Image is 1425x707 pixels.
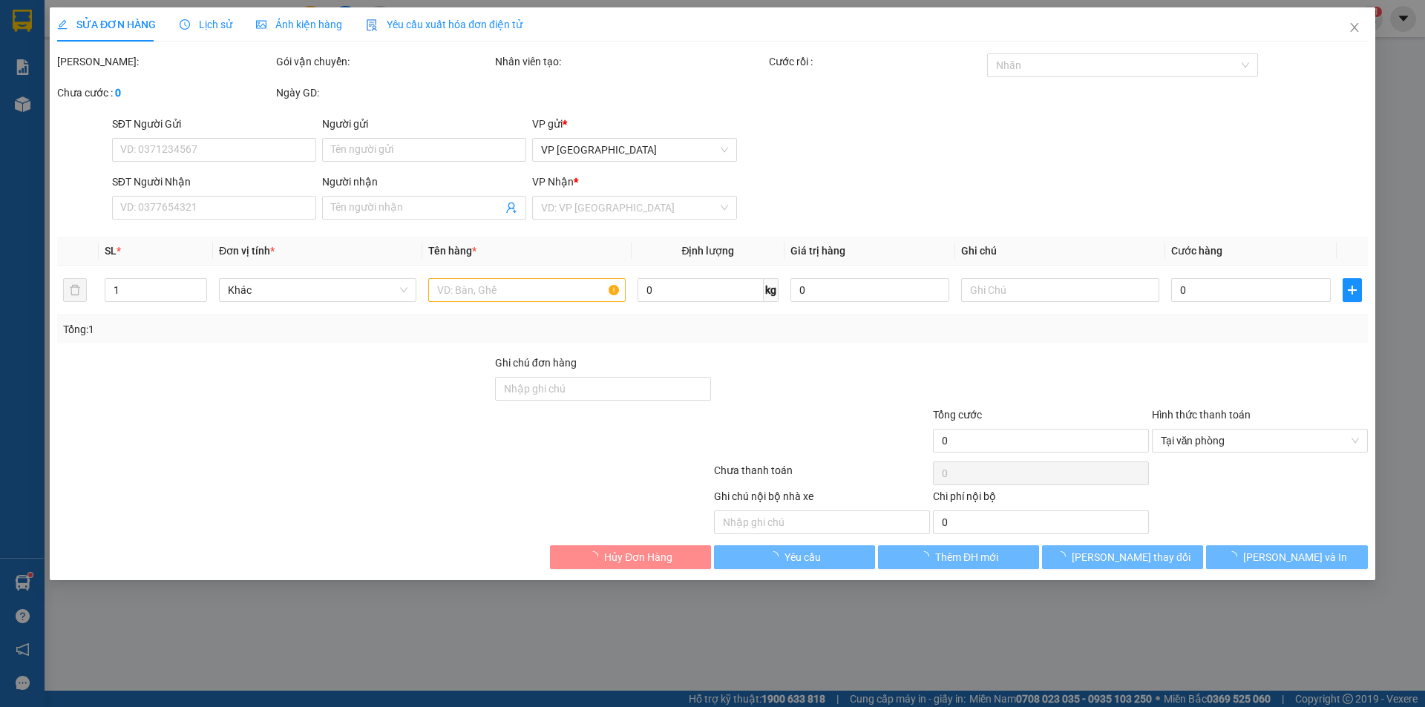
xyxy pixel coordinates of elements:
[604,549,672,565] span: Hủy Đơn Hàng
[1072,549,1190,565] span: [PERSON_NAME] thay đổi
[366,19,378,31] img: icon
[24,7,229,27] strong: NHÀ XE [PERSON_NAME]
[276,85,492,101] div: Ngày GD:
[784,549,821,565] span: Yêu cầu
[6,68,129,117] span: Địa chỉ:
[962,278,1159,302] input: Ghi Chú
[495,377,711,401] input: Ghi chú đơn hàng
[57,19,68,30] span: edit
[141,50,218,66] span: VP Rạch Giá
[63,321,550,338] div: Tổng: 1
[57,19,156,30] span: SỬA ĐƠN HÀNG
[495,357,577,369] label: Ghi chú đơn hàng
[105,245,117,257] span: SL
[550,545,711,569] button: Hủy Đơn Hàng
[180,19,232,30] span: Lịch sử
[1055,551,1072,562] span: loading
[1243,549,1347,565] span: [PERSON_NAME] và In
[1349,22,1360,33] span: close
[57,85,273,101] div: Chưa cước :
[366,19,522,30] span: Yêu cầu xuất hóa đơn điện tử
[115,87,121,99] b: 0
[919,551,935,562] span: loading
[769,53,985,70] div: Cước rồi :
[180,19,190,30] span: clock-circle
[6,33,139,66] span: VP [GEOGRAPHIC_DATA]
[1171,245,1222,257] span: Cước hàng
[956,237,1165,266] th: Ghi chú
[588,551,604,562] span: loading
[533,116,737,132] div: VP gửi
[712,462,931,488] div: Chưa thanh toán
[6,85,129,117] strong: [STREET_ADDRESS] Châu
[768,551,784,562] span: loading
[428,245,476,257] span: Tên hàng
[141,103,238,136] span: Điện thoại:
[276,53,492,70] div: Gói vận chuyển:
[322,116,526,132] div: Người gửi
[63,278,87,302] button: delete
[790,245,845,257] span: Giá trị hàng
[1334,7,1375,49] button: Close
[933,488,1149,510] div: Chi phí nội bộ
[495,53,766,70] div: Nhân viên tạo:
[256,19,266,30] span: picture
[1152,409,1251,421] label: Hình thức thanh toán
[57,53,273,70] div: [PERSON_NAME]:
[322,174,526,190] div: Người nhận
[112,116,316,132] div: SĐT Người Gửi
[1207,545,1368,569] button: [PERSON_NAME] và In
[714,510,930,534] input: Nhập ghi chú
[714,488,930,510] div: Ghi chú nội bộ nhà xe
[682,245,735,257] span: Định lượng
[141,68,246,101] span: Địa chỉ:
[935,549,998,565] span: Thêm ĐH mới
[878,545,1039,569] button: Thêm ĐH mới
[256,19,342,30] span: Ảnh kiện hàng
[506,202,518,214] span: user-add
[533,176,574,188] span: VP Nhận
[1042,545,1203,569] button: [PERSON_NAME] thay đổi
[542,139,728,161] span: VP Hà Tiên
[764,278,779,302] span: kg
[1343,284,1361,296] span: plus
[228,279,407,301] span: Khác
[219,245,275,257] span: Đơn vị tính
[141,68,246,101] strong: 260A, [PERSON_NAME]
[1343,278,1362,302] button: plus
[933,409,982,421] span: Tổng cước
[1161,430,1359,452] span: Tại văn phòng
[428,278,626,302] input: VD: Bàn, Ghế
[112,174,316,190] div: SĐT Người Nhận
[1227,551,1243,562] span: loading
[714,545,875,569] button: Yêu cầu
